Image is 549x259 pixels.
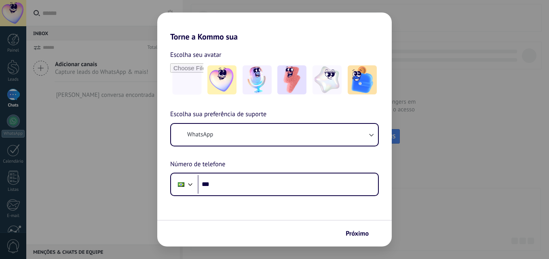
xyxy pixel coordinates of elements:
[277,65,306,94] img: -3.jpeg
[348,65,377,94] img: -5.jpeg
[313,65,342,94] img: -4.jpeg
[187,131,213,139] span: WhatsApp
[173,176,189,193] div: Brazil: + 55
[170,159,225,170] span: Número de telefone
[157,13,392,42] h2: Torne a Kommo sua
[207,65,236,94] img: -1.jpeg
[342,227,380,240] button: Próximo
[170,109,266,120] span: Escolha sua preferência de suporte
[171,124,378,146] button: WhatsApp
[170,50,222,60] span: Escolha seu avatar
[346,231,369,236] span: Próximo
[243,65,272,94] img: -2.jpeg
